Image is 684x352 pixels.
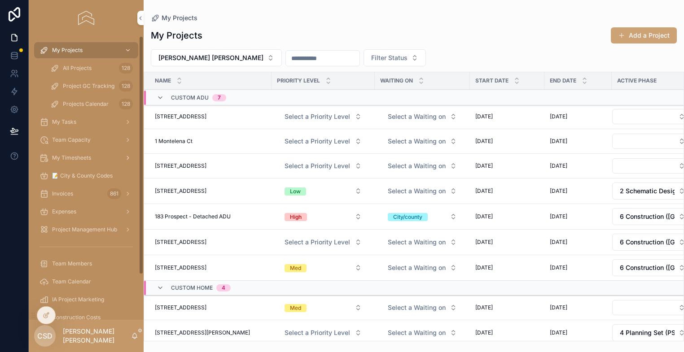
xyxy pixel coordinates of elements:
[155,113,206,120] span: [STREET_ADDRESS]
[620,238,675,247] span: 6 Construction ([GEOGRAPHIC_DATA])
[155,113,266,120] a: [STREET_ADDRESS]
[155,239,206,246] span: [STREET_ADDRESS]
[550,138,567,145] span: [DATE]
[620,212,675,221] span: 6 Construction ([GEOGRAPHIC_DATA])
[52,226,117,233] span: Project Management Hub
[34,150,138,166] a: My Timesheets
[119,81,133,91] div: 128
[475,304,493,311] span: [DATE]
[550,77,576,84] span: End Date
[285,112,350,121] span: Select a Priority Level
[45,96,138,112] a: Projects Calendar128
[29,36,144,320] div: scrollable content
[617,77,657,84] span: Active Phase
[63,100,109,108] span: Projects Calendar
[550,162,606,169] a: [DATE]
[155,264,206,271] span: [STREET_ADDRESS]
[155,162,206,169] span: [STREET_ADDRESS]
[388,137,446,146] span: Select a Waiting on
[277,183,369,200] a: Select Button
[277,300,369,316] button: Select Button
[285,137,350,146] span: Select a Priority Level
[155,304,266,311] a: [STREET_ADDRESS]
[34,291,138,308] a: IA Project Marketing
[620,187,675,196] span: 2 Schematic Design (SD)
[222,284,225,291] div: 4
[475,162,493,169] span: [DATE]
[550,239,606,246] a: [DATE]
[364,49,426,66] button: Select Button
[475,77,509,84] span: Start Date
[277,325,369,341] button: Select Button
[277,234,369,250] button: Select Button
[393,213,422,221] div: City/county
[381,300,464,316] button: Select Button
[550,329,567,336] span: [DATE]
[285,161,350,170] span: Select a Priority Level
[63,65,92,72] span: All Projects
[380,299,465,316] a: Select Button
[34,186,138,202] a: Invoices861
[550,304,606,311] a: [DATE]
[155,162,266,169] a: [STREET_ADDRESS]
[155,304,206,311] span: [STREET_ADDRESS]
[107,188,121,199] div: 861
[155,239,266,246] a: [STREET_ADDRESS]
[277,299,369,316] a: Select Button
[277,158,369,174] button: Select Button
[380,77,413,84] span: Waiting on
[52,136,91,143] span: Team Capacity
[277,133,369,149] button: Select Button
[34,42,138,58] a: My Projects
[388,238,446,247] span: Select a Waiting on
[34,132,138,148] a: Team Capacity
[371,53,408,62] span: Filter Status
[171,284,213,291] span: Custom Home
[550,138,606,145] a: [DATE]
[388,328,446,337] span: Select a Waiting on
[52,190,73,197] span: Invoices
[34,114,138,130] a: My Tasks
[151,49,282,66] button: Select Button
[63,327,131,345] p: [PERSON_NAME] [PERSON_NAME]
[475,264,493,271] span: [DATE]
[381,325,464,341] button: Select Button
[550,113,606,120] a: [DATE]
[52,208,76,215] span: Expenses
[388,263,446,272] span: Select a Waiting on
[381,133,464,149] button: Select Button
[34,168,138,184] a: 📝 City & County Codes
[34,256,138,272] a: Team Members
[218,94,221,101] div: 7
[277,157,369,174] a: Select Button
[475,187,539,195] a: [DATE]
[611,27,677,43] button: Add a Project
[475,239,493,246] span: [DATE]
[34,204,138,220] a: Expenses
[620,328,675,337] span: 4 Planning Set (PS1)
[277,77,320,84] span: Priority Level
[550,239,567,246] span: [DATE]
[155,213,266,220] a: 183 Prospect - Detached ADU
[277,133,369,150] a: Select Button
[155,264,266,271] a: [STREET_ADDRESS]
[37,330,53,341] span: CSD
[277,109,369,125] button: Select Button
[380,259,465,276] a: Select Button
[381,183,464,199] button: Select Button
[475,113,493,120] span: [DATE]
[475,304,539,311] a: [DATE]
[285,328,350,337] span: Select a Priority Level
[380,157,465,174] a: Select Button
[171,94,209,101] span: Custom ADU
[620,263,675,272] span: 6 Construction ([GEOGRAPHIC_DATA])
[162,13,197,22] span: My Projects
[52,118,76,126] span: My Tasks
[475,213,493,220] span: [DATE]
[290,264,301,272] div: Med
[380,234,465,251] a: Select Button
[475,113,539,120] a: [DATE]
[155,77,171,84] span: Name
[34,222,138,238] a: Project Management Hub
